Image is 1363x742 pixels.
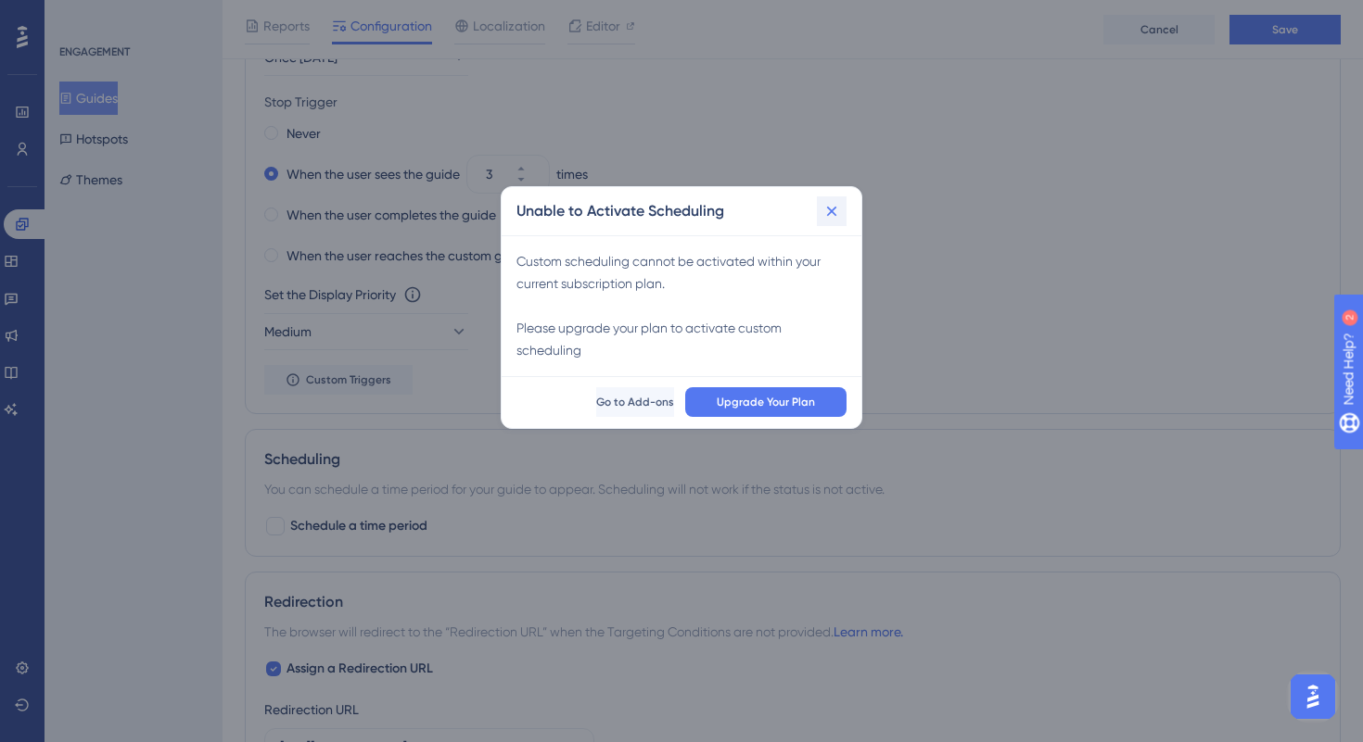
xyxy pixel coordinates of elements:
[516,200,724,222] h2: Unable to Activate Scheduling
[717,395,815,409] span: Upgrade Your Plan
[1285,669,1341,724] iframe: UserGuiding AI Assistant Launcher
[44,5,116,27] span: Need Help?
[129,9,134,24] div: 2
[516,250,847,361] div: Custom scheduling cannot be activated within your current subscription plan. Please upgrade your ...
[596,395,674,409] span: Go to Add-ons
